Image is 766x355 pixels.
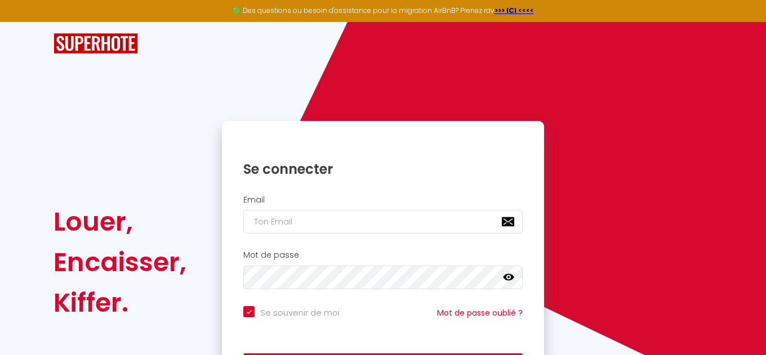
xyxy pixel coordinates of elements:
div: Louer, [54,201,186,242]
input: Ton Email [243,210,523,233]
div: Encaisser, [54,242,186,282]
h2: Email [243,195,523,205]
h2: Mot de passe [243,250,523,260]
img: SuperHote logo [54,33,138,54]
a: >>> ICI <<<< [495,6,534,15]
h1: Se connecter [243,160,523,178]
a: Mot de passe oublié ? [437,307,523,318]
div: Kiffer. [54,282,186,323]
